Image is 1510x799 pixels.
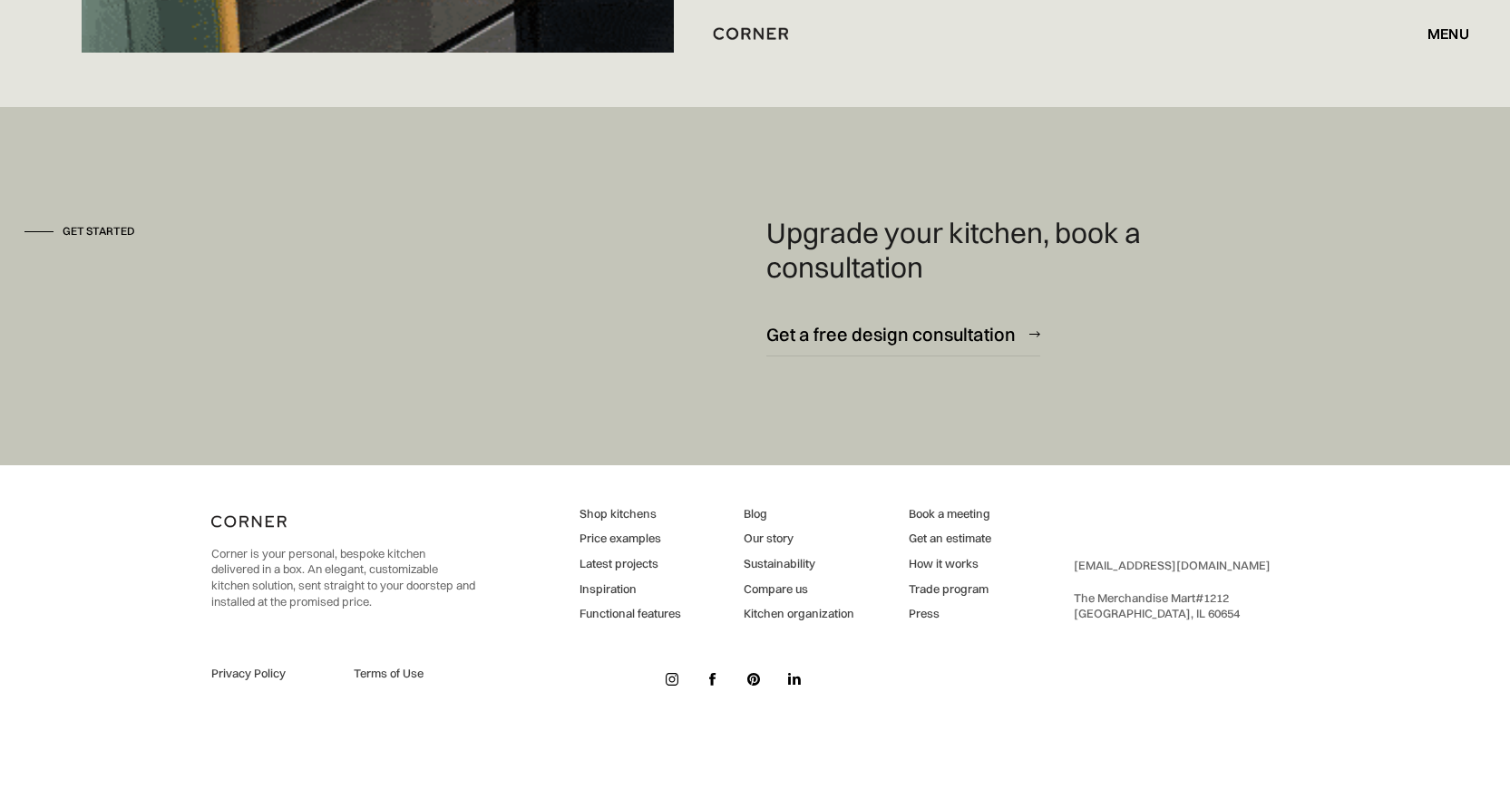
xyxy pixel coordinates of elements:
a: Inspiration [580,581,681,598]
p: Corner is your personal, bespoke kitchen delivered in a box. An elegant, customizable kitchen sol... [211,546,475,609]
div: menu [1409,18,1469,49]
a: Latest projects [580,556,681,572]
a: Price examples [580,531,681,547]
a: Press [909,606,991,622]
a: Terms of Use [354,666,475,682]
a: Get a free design consultation [766,312,1040,356]
div: menu [1427,26,1469,41]
a: home [695,22,814,45]
a: Privacy Policy [211,666,333,682]
div: Get a free design consultation [766,322,1016,346]
a: [EMAIL_ADDRESS][DOMAIN_NAME] [1074,558,1271,572]
div: Get started [63,224,135,239]
a: Kitchen organization [744,606,854,622]
a: Trade program [909,581,991,598]
div: ‍ The Merchandise Mart #1212 ‍ [GEOGRAPHIC_DATA], IL 60654 [1074,558,1271,621]
a: Get an estimate [909,531,991,547]
a: Compare us [744,581,854,598]
a: Book a meeting [909,506,991,522]
a: Blog [744,506,854,522]
a: Sustainability [744,556,854,572]
a: How it works [909,556,991,572]
h4: Upgrade your kitchen, book a consultation [766,216,1255,285]
a: Shop kitchens [580,506,681,522]
a: Our story [744,531,854,547]
a: Functional features [580,606,681,622]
